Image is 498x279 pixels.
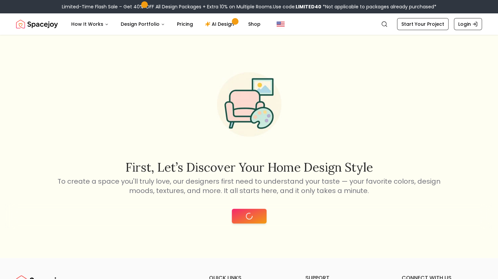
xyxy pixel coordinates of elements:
[16,13,482,35] nav: Global
[273,3,321,10] span: Use code:
[57,161,442,174] h2: First, let’s discover your home design style
[243,17,266,31] a: Shop
[16,17,58,31] img: Spacejoy Logo
[200,17,241,31] a: AI Design
[115,17,170,31] button: Design Portfolio
[66,17,266,31] nav: Main
[277,20,285,28] img: United States
[16,17,58,31] a: Spacejoy
[62,3,436,10] div: Limited-Time Flash Sale – Get 40% OFF All Design Packages + Extra 10% on Multiple Rooms.
[321,3,436,10] span: *Not applicable to packages already purchased*
[172,17,198,31] a: Pricing
[66,17,114,31] button: How It Works
[397,18,449,30] a: Start Your Project
[206,62,292,147] img: Start Style Quiz Illustration
[454,18,482,30] a: Login
[296,3,321,10] b: LIMITED40
[57,177,442,195] p: To create a space you'll truly love, our designers first need to understand your taste — your fav...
